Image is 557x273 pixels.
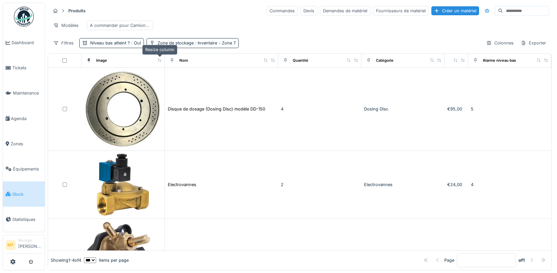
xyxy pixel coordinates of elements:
[447,181,465,188] div: €24,00
[293,58,308,63] div: Quantité
[444,257,454,263] div: Page
[6,240,16,250] li: MF
[447,106,465,112] div: €95,00
[483,38,517,48] div: Colonnes
[471,181,549,188] div: 4
[471,106,549,112] div: 5
[364,106,442,112] div: Dosing Disc
[373,6,429,16] div: Fournisseurs de matériel
[519,257,525,263] strong: of 1
[179,58,188,63] div: Nom
[3,207,45,232] a: Statistiques
[142,45,177,54] div: Resize column
[518,38,549,48] div: Exporter
[376,58,394,63] div: Catégorie
[364,181,442,188] div: Electrovannes
[18,238,42,243] div: Manager
[13,166,42,172] span: Équipements
[281,106,359,112] div: 4
[50,21,82,30] div: Modèles
[90,22,150,29] div: A commander pour Camionette 12
[90,40,141,46] div: Niveau bas atteint ?
[3,81,45,106] a: Maintenance
[431,6,479,15] div: Créer un matériel
[18,238,42,252] li: [PERSON_NAME]
[6,238,42,254] a: MF Manager[PERSON_NAME]
[3,55,45,81] a: Tickets
[84,257,129,263] div: items per page
[3,131,45,156] a: Zones
[12,39,42,46] span: Dashboard
[3,30,45,55] a: Dashboard
[130,40,141,45] span: : Oui
[11,141,42,147] span: Zones
[267,6,298,16] div: Commandes
[320,6,370,16] div: Demandes de matériel
[66,8,88,14] strong: Produits
[3,106,45,131] a: Agenda
[96,58,107,63] div: Image
[84,70,162,148] img: Disque de dosage (Dosing Disc) modèle DD-150
[11,115,42,122] span: Agenda
[3,156,45,181] a: Équipements
[194,40,236,45] span: : Inventaire - Zone 7
[168,181,196,188] div: Electrovannes
[12,191,42,197] span: Stock
[281,181,359,188] div: 2
[50,38,77,48] div: Filtres
[3,181,45,207] a: Stock
[157,40,236,46] div: Zone de stockage
[84,154,162,216] img: Electrovannes
[14,7,34,27] img: Badge_color-CXgf-gQk.svg
[300,6,317,16] div: Devis
[12,65,42,71] span: Tickets
[483,58,516,63] div: Alarme niveau bas
[13,90,42,96] span: Maintenance
[168,106,265,112] div: Disque de dosage (Dosing Disc) modèle DD-150
[12,216,42,223] span: Statistiques
[51,257,81,263] div: Showing 1 - 4 of 4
